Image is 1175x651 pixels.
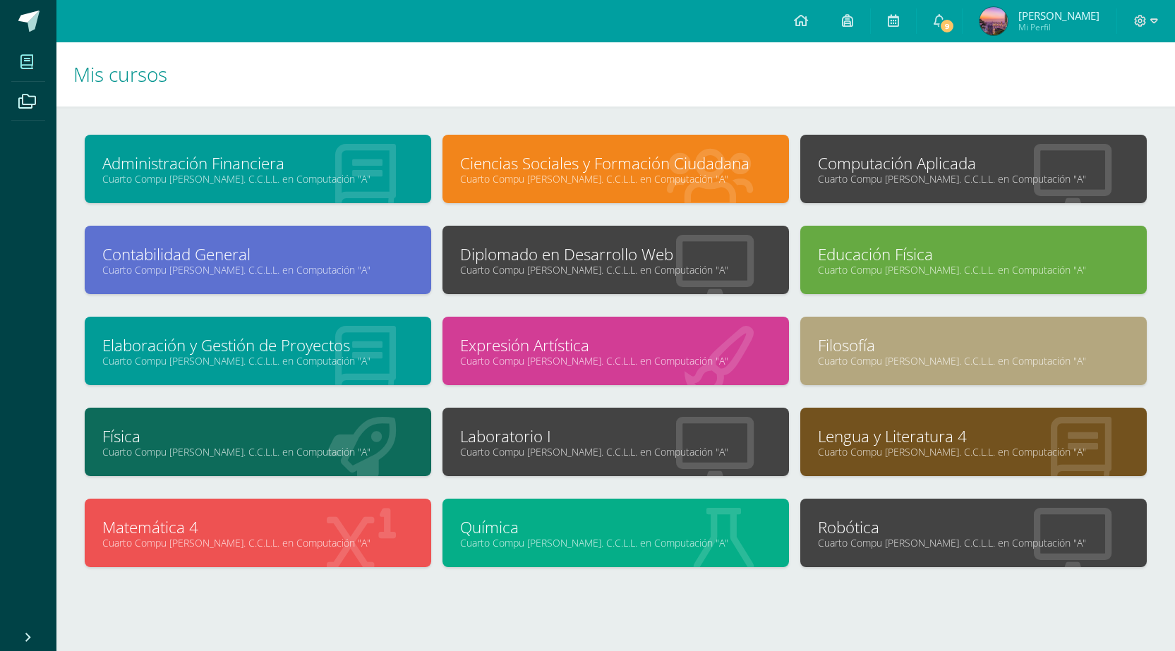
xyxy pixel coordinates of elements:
[102,354,414,367] a: Cuarto Compu [PERSON_NAME]. C.C.L.L. en Computación "A"
[980,7,1008,35] img: e6de92021d53076b3db2264f1bf49c10.png
[102,425,414,447] a: Física
[102,152,414,174] a: Administración Financiera
[460,445,771,458] a: Cuarto Compu [PERSON_NAME]. C.C.L.L. en Computación "A"
[460,334,771,356] a: Expresión Artística
[460,172,771,185] a: Cuarto Compu [PERSON_NAME]. C.C.L.L. en Computación "A"
[73,61,167,87] span: Mis cursos
[102,516,414,538] a: Matemática 4
[460,516,771,538] a: Química
[460,152,771,174] a: Ciencias Sociales y Formación Ciudadana
[102,445,414,458] a: Cuarto Compu [PERSON_NAME]. C.C.L.L. en Computación "A"
[460,536,771,549] a: Cuarto Compu [PERSON_NAME]. C.C.L.L. en Computación "A"
[460,243,771,265] a: Diplomado en Desarrollo Web
[1018,21,1099,33] span: Mi Perfil
[818,354,1129,367] a: Cuarto Compu [PERSON_NAME]. C.C.L.L. en Computación "A"
[939,18,955,34] span: 9
[102,172,414,185] a: Cuarto Compu [PERSON_NAME]. C.C.L.L. en Computación "A"
[818,243,1129,265] a: Educación Física
[102,263,414,276] a: Cuarto Compu [PERSON_NAME]. C.C.L.L. en Computación "A"
[818,334,1129,356] a: Filosofía
[102,536,414,549] a: Cuarto Compu [PERSON_NAME]. C.C.L.L. en Computación "A"
[1018,8,1099,23] span: [PERSON_NAME]
[818,263,1129,276] a: Cuarto Compu [PERSON_NAME]. C.C.L.L. en Computación "A"
[818,425,1129,447] a: Lengua y Literatura 4
[818,152,1129,174] a: Computación Aplicada
[460,354,771,367] a: Cuarto Compu [PERSON_NAME]. C.C.L.L. en Computación "A"
[818,172,1129,185] a: Cuarto Compu [PERSON_NAME]. C.C.L.L. en Computación "A"
[818,516,1129,538] a: Robótica
[102,334,414,356] a: Elaboración y Gestión de Proyectos
[102,243,414,265] a: Contabilidad General
[818,445,1129,458] a: Cuarto Compu [PERSON_NAME]. C.C.L.L. en Computación "A"
[818,536,1129,549] a: Cuarto Compu [PERSON_NAME]. C.C.L.L. en Computación "A"
[460,425,771,447] a: Laboratorio I
[460,263,771,276] a: Cuarto Compu [PERSON_NAME]. C.C.L.L. en Computación "A"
